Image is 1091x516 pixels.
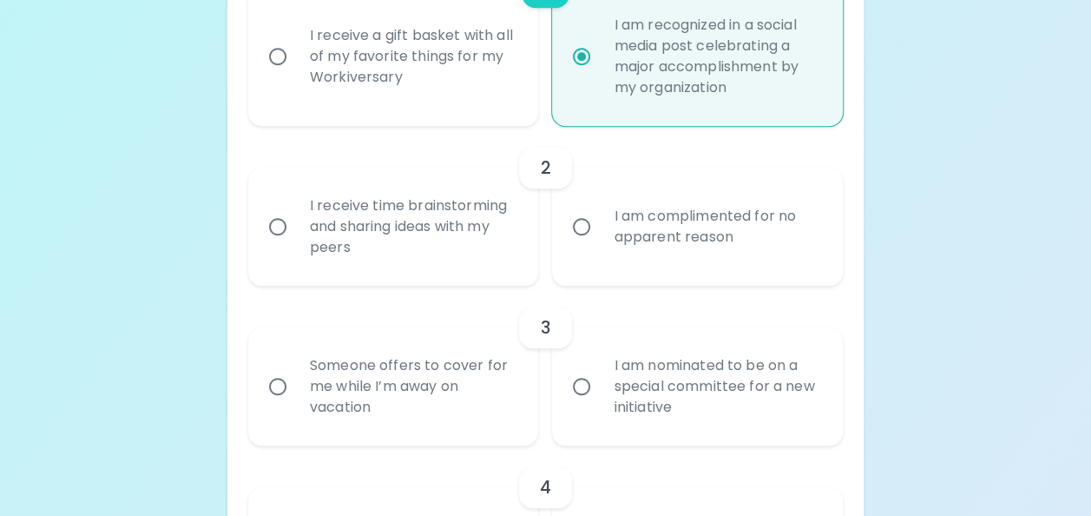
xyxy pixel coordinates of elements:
[248,286,843,446] div: choice-group-check
[540,154,550,182] h6: 2
[248,126,843,286] div: choice-group-check
[296,334,529,439] div: Someone offers to cover for me while I’m away on vacation
[600,185,833,268] div: I am complimented for no apparent reason
[540,314,550,341] h6: 3
[296,175,529,279] div: I receive time brainstorming and sharing ideas with my peers
[600,334,833,439] div: I am nominated to be on a special committee for a new initiative
[296,4,529,109] div: I receive a gift basket with all of my favorite things for my Workiversary
[540,473,551,501] h6: 4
